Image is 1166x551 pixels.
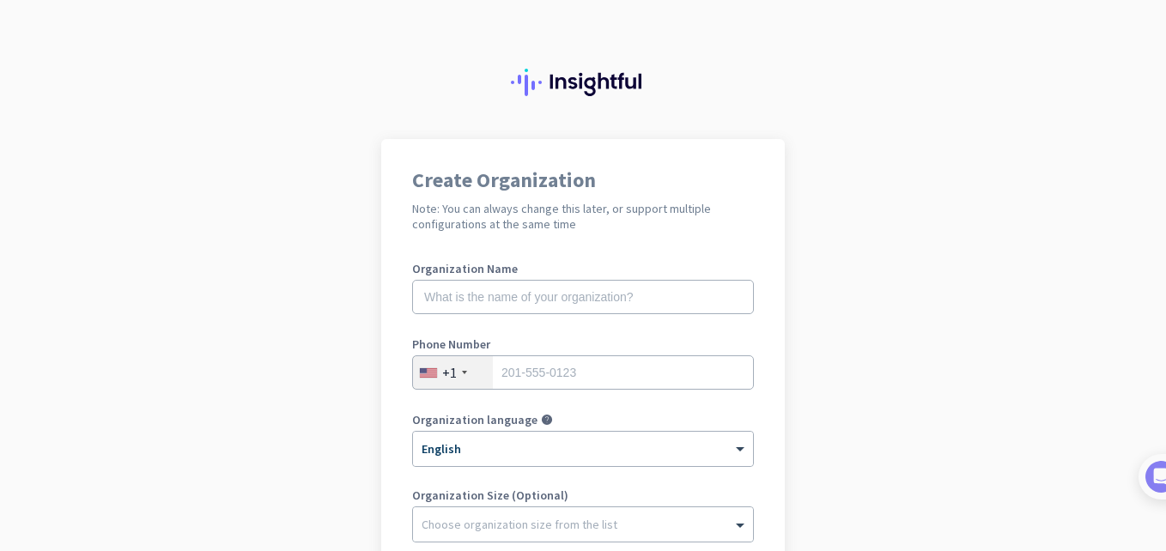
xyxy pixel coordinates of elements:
label: Organization language [412,414,537,426]
label: Phone Number [412,338,754,350]
label: Organization Size (Optional) [412,489,754,501]
img: Insightful [511,69,655,96]
input: 201-555-0123 [412,355,754,390]
h2: Note: You can always change this later, or support multiple configurations at the same time [412,201,754,232]
input: What is the name of your organization? [412,280,754,314]
div: +1 [442,364,457,381]
label: Organization Name [412,263,754,275]
h1: Create Organization [412,170,754,191]
i: help [541,414,553,426]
